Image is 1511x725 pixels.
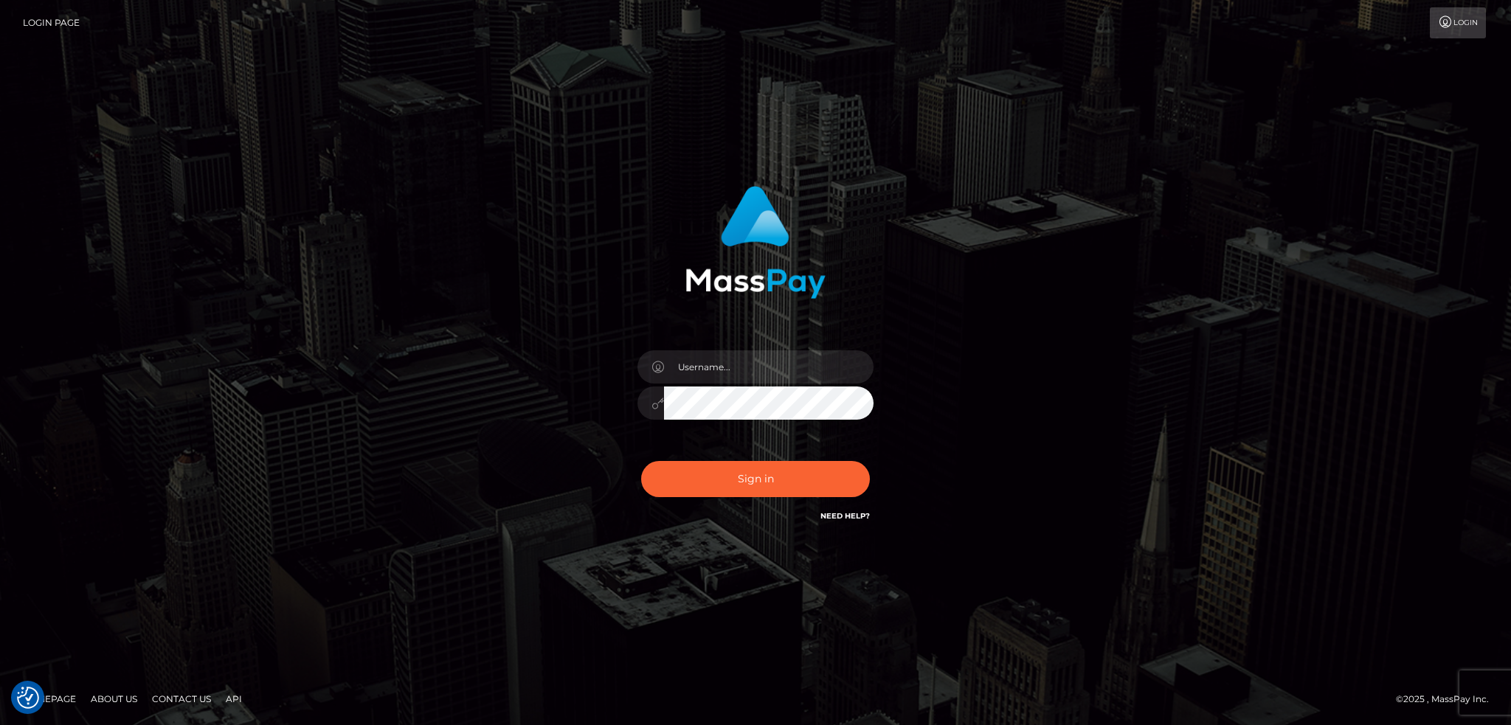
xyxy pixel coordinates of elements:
[641,461,870,497] button: Sign in
[820,511,870,521] a: Need Help?
[220,687,248,710] a: API
[17,687,39,709] img: Revisit consent button
[685,186,826,299] img: MassPay Login
[23,7,80,38] a: Login Page
[146,687,217,710] a: Contact Us
[1396,691,1500,707] div: © 2025 , MassPay Inc.
[85,687,143,710] a: About Us
[16,687,82,710] a: Homepage
[1430,7,1486,38] a: Login
[664,350,874,384] input: Username...
[17,687,39,709] button: Consent Preferences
